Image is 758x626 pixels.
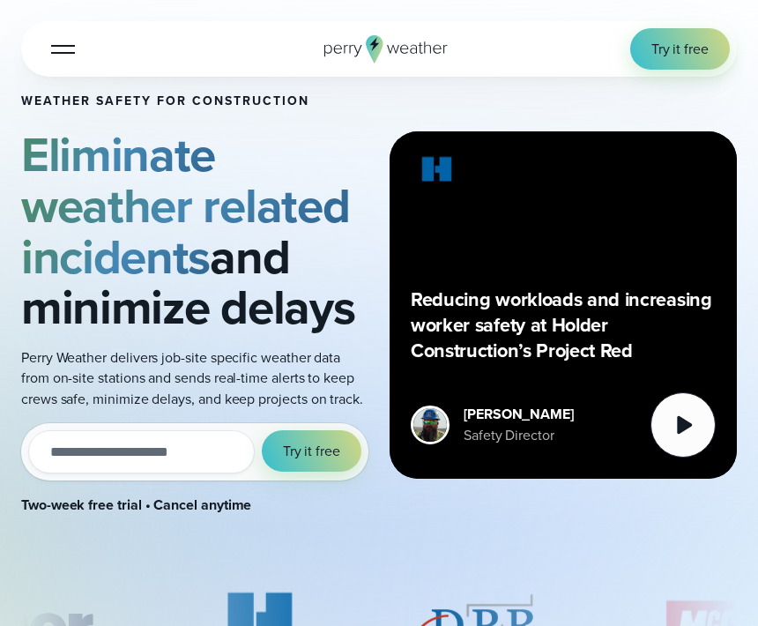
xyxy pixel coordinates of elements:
[411,287,716,364] p: Reducing workloads and increasing worker safety at Holder Construction’s Project Red
[21,495,251,515] strong: Two-week free trial • Cancel anytime
[21,94,368,108] h1: Weather safety for Construction
[21,347,368,409] p: Perry Weather delivers job-site specific weather data from on-site stations and sends real-time a...
[21,130,368,333] h2: and minimize delays
[283,441,340,461] span: Try it free
[630,28,730,70] a: Try it free
[464,425,574,445] div: Safety Director
[413,408,447,442] img: Merco Chantres Headshot
[651,39,709,59] span: Try it free
[262,430,361,472] button: Try it free
[464,404,574,424] div: [PERSON_NAME]
[21,119,349,293] strong: Eliminate weather related incidents
[411,153,464,193] img: Holder.svg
